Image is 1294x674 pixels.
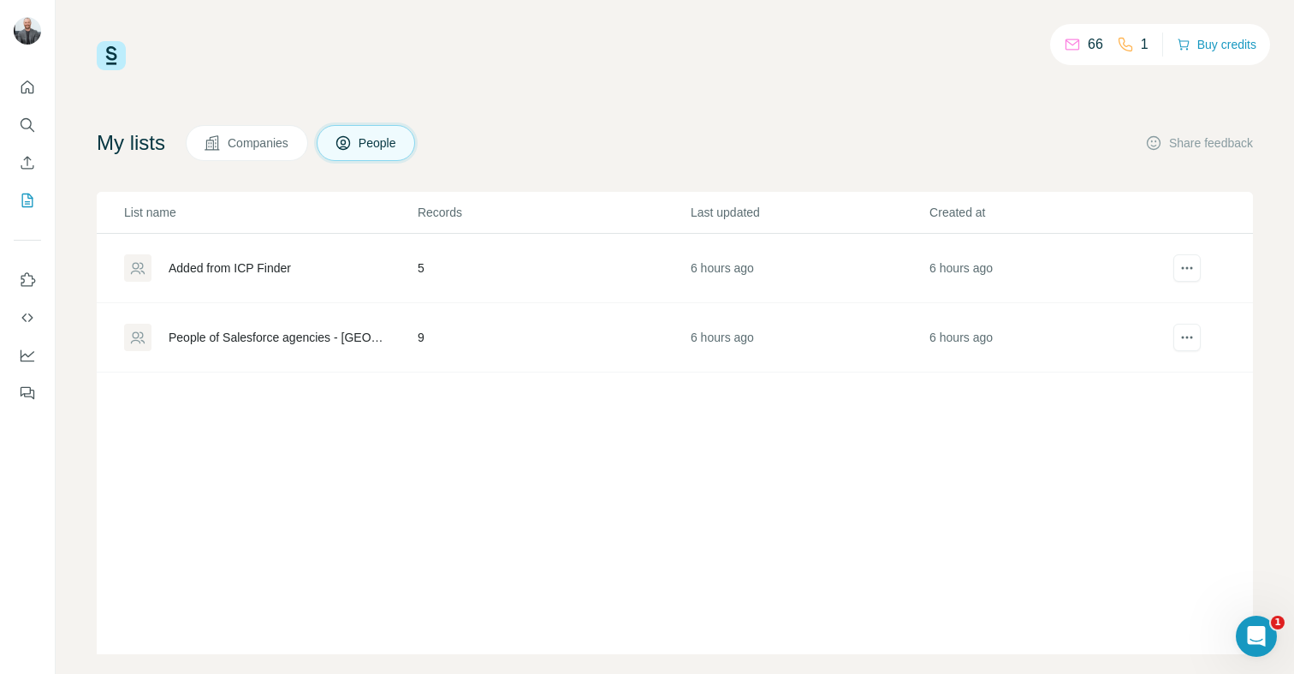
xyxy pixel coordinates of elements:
[359,134,398,152] span: People
[417,303,690,373] td: 9
[14,265,41,295] button: Use Surfe on LinkedIn
[14,72,41,103] button: Quick start
[97,129,165,157] h4: My lists
[1236,616,1277,657] iframe: Intercom live chat
[169,259,291,277] div: Added from ICP Finder
[1271,616,1285,629] span: 1
[228,134,290,152] span: Companies
[97,41,126,70] img: Surfe Logo
[418,204,689,221] p: Records
[690,303,929,373] td: 6 hours ago
[14,302,41,333] button: Use Surfe API
[1173,254,1201,282] button: actions
[14,147,41,178] button: Enrich CSV
[1177,33,1256,57] button: Buy credits
[929,234,1167,303] td: 6 hours ago
[1173,324,1201,351] button: actions
[14,17,41,45] img: Avatar
[1141,34,1149,55] p: 1
[169,329,389,346] div: People of Salesforce agencies - [GEOGRAPHIC_DATA]
[14,378,41,409] button: Feedback
[124,204,416,221] p: List name
[1145,134,1253,152] button: Share feedback
[690,234,929,303] td: 6 hours ago
[14,340,41,371] button: Dashboard
[691,204,928,221] p: Last updated
[14,110,41,140] button: Search
[1088,34,1103,55] p: 66
[417,234,690,303] td: 5
[14,185,41,216] button: My lists
[929,303,1167,373] td: 6 hours ago
[929,204,1166,221] p: Created at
